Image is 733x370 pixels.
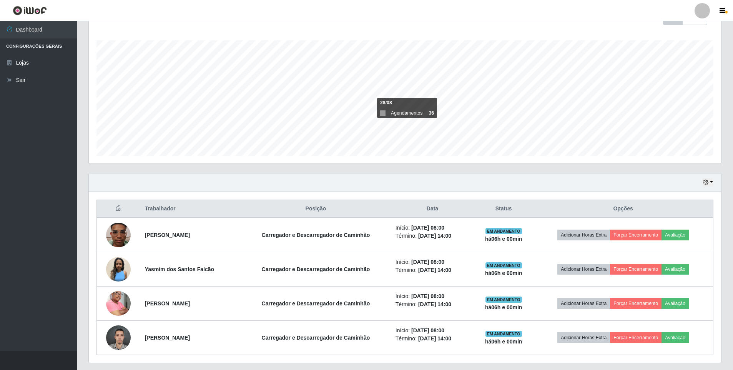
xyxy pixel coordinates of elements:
strong: há 06 h e 00 min [485,304,522,310]
img: CoreUI Logo [13,6,47,15]
button: Forçar Encerramento [610,264,662,275]
th: Trabalhador [140,200,241,218]
span: EM ANDAMENTO [485,228,522,234]
strong: [PERSON_NAME] [145,232,190,238]
th: Posição [241,200,391,218]
strong: [PERSON_NAME] [145,300,190,307]
button: Forçar Encerramento [610,230,662,240]
span: EM ANDAMENTO [485,262,522,268]
img: 1757951342814.jpeg [106,321,131,354]
span: EM ANDAMENTO [485,331,522,337]
time: [DATE] 14:00 [418,301,451,307]
span: EM ANDAMENTO [485,297,522,303]
button: Adicionar Horas Extra [557,230,610,240]
button: Adicionar Horas Extra [557,264,610,275]
li: Término: [396,300,469,308]
strong: Carregador e Descarregador de Caminhão [262,300,370,307]
th: Status [474,200,533,218]
time: [DATE] 14:00 [418,233,451,239]
strong: há 06 h e 00 min [485,270,522,276]
time: [DATE] 08:00 [411,327,444,333]
button: Avaliação [662,298,689,309]
button: Avaliação [662,230,689,240]
li: Início: [396,258,469,266]
th: Data [391,200,474,218]
strong: Carregador e Descarregador de Caminhão [262,266,370,272]
button: Forçar Encerramento [610,332,662,343]
li: Término: [396,266,469,274]
li: Término: [396,232,469,240]
button: Adicionar Horas Extra [557,332,610,343]
time: [DATE] 14:00 [418,267,451,273]
li: Término: [396,335,469,343]
time: [DATE] 14:00 [418,335,451,342]
button: Adicionar Horas Extra [557,298,610,309]
strong: [PERSON_NAME] [145,335,190,341]
time: [DATE] 08:00 [411,225,444,231]
li: Início: [396,327,469,335]
th: Opções [533,200,713,218]
button: Avaliação [662,332,689,343]
strong: Yasmim dos Santos Falcão [145,266,214,272]
li: Início: [396,224,469,232]
button: Forçar Encerramento [610,298,662,309]
img: 1751205248263.jpeg [106,257,131,282]
strong: Carregador e Descarregador de Caminhão [262,335,370,341]
button: Avaliação [662,264,689,275]
li: Início: [396,292,469,300]
img: 1755900344420.jpeg [106,213,131,257]
strong: há 06 h e 00 min [485,338,522,345]
strong: Carregador e Descarregador de Caminhão [262,232,370,238]
time: [DATE] 08:00 [411,293,444,299]
img: 1752179199159.jpeg [106,285,131,322]
time: [DATE] 08:00 [411,259,444,265]
strong: há 06 h e 00 min [485,236,522,242]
